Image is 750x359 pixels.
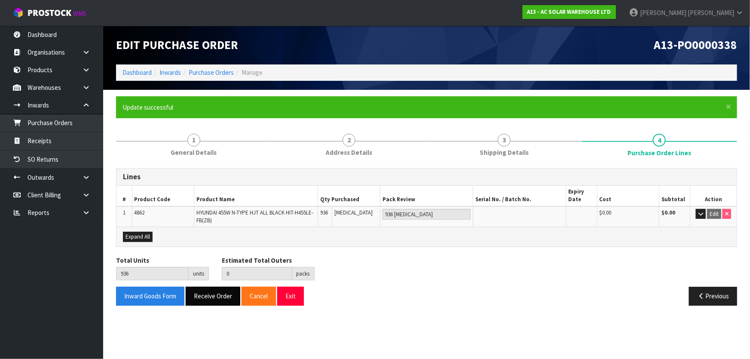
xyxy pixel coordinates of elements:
span: 1 [187,134,200,147]
th: Cost [597,186,659,206]
input: Total Units [116,267,189,280]
span: ProStock [28,7,71,18]
th: Pack Review [380,186,473,206]
span: 2 [343,134,355,147]
span: [PERSON_NAME] [688,9,734,17]
button: Inward Goods Form [116,287,184,305]
span: Purchase Order Lines [628,148,691,157]
button: Edit [707,209,721,219]
label: Total Units [116,256,149,265]
input: Estimated Total Outers [222,267,292,280]
span: Shipping Details [480,148,529,157]
th: Subtotal [659,186,690,206]
span: [MEDICAL_DATA] [334,209,373,216]
span: 4 [653,134,666,147]
span: 936 [320,209,328,216]
div: packs [292,267,315,281]
a: A13 - AC SOLAR WAREHOUSE LTD [523,5,616,19]
label: Estimated Total Outers [222,256,292,265]
span: Address Details [326,148,372,157]
button: Receive Order [186,287,240,305]
span: 4862 [135,209,145,216]
th: Expiry Date [566,186,597,206]
span: Expand All [126,233,150,240]
a: Dashboard [122,68,152,77]
span: Manage [242,68,263,77]
button: Exit [277,287,304,305]
th: Product Code [132,186,194,206]
button: Cancel [242,287,276,305]
a: Purchase Orders [189,68,234,77]
span: Purchase Order Lines [116,162,737,312]
span: General Details [171,148,217,157]
div: units [189,267,209,281]
img: cube-alt.png [13,7,24,18]
small: WMS [73,9,86,18]
th: Serial No. / Batch No. [473,186,566,206]
a: Inwards [159,68,181,77]
span: 3 [498,134,511,147]
span: Edit Purchase Order [116,37,238,52]
span: A13-PO0000338 [654,37,737,52]
span: × [726,101,731,113]
span: 1 [123,209,126,216]
span: HYUNDAI 455W N-TYPE HJT ALL BLACK HIT-H455LE-FB(ZB) [196,209,313,224]
input: Pack Review [383,209,471,220]
th: # [116,186,132,206]
button: Expand All [123,232,153,242]
th: Action [690,186,737,206]
th: Product Name [194,186,318,206]
h3: Lines [123,173,730,181]
span: [PERSON_NAME] [640,9,686,17]
button: Previous [689,287,737,305]
span: Update successful [122,103,173,111]
strong: $0.00 [661,209,675,216]
span: $0.00 [600,209,612,216]
th: Qty Purchased [318,186,380,206]
strong: A13 - AC SOLAR WAREHOUSE LTD [527,8,611,15]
